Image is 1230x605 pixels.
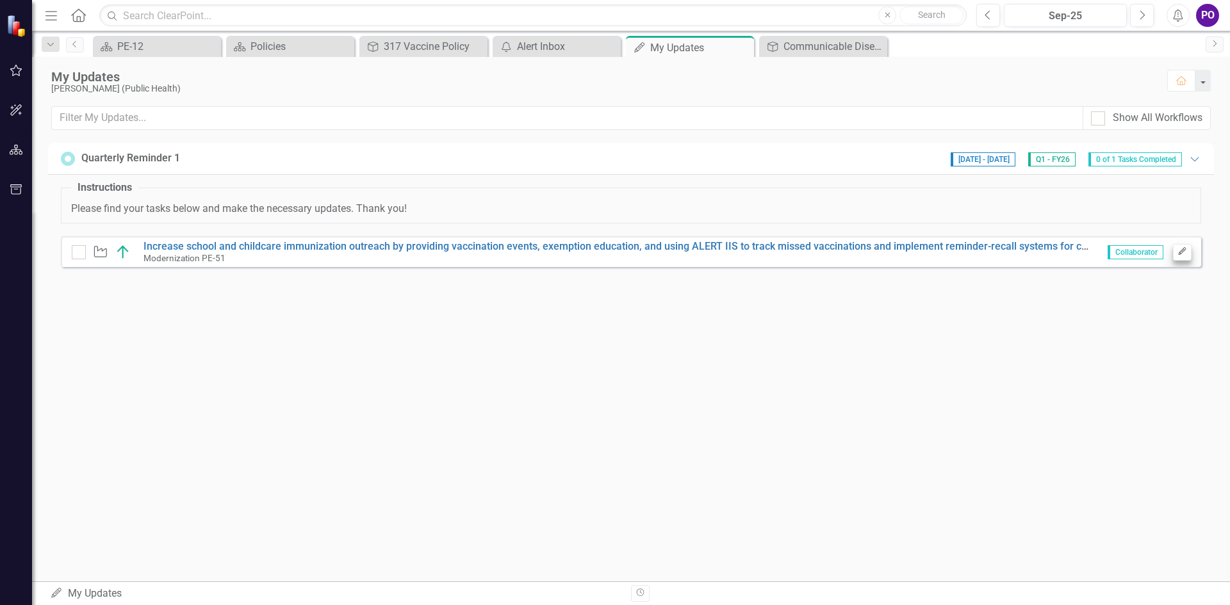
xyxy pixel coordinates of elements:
a: 317 Vaccine Policy [363,38,484,54]
img: ClearPoint Strategy [6,15,29,37]
input: Search ClearPoint... [99,4,967,27]
span: Search [918,10,946,20]
a: PE-12 [96,38,218,54]
span: [DATE] - [DATE] [951,152,1015,166]
div: [PERSON_NAME] (Public Health) [51,84,1154,93]
input: Filter My Updates... [51,106,1083,130]
small: Modernization PE-51 [143,253,225,263]
legend: Instructions [71,181,138,195]
button: PO [1196,4,1219,27]
div: Alert Inbox [517,38,618,54]
span: Collaborator [1108,245,1163,259]
div: 317 Vaccine Policy [384,38,484,54]
div: Show All Workflows [1113,111,1202,125]
a: Alert Inbox [496,38,618,54]
a: Communicable Disease Policy and Procedures [762,38,884,54]
div: PE-12 [117,38,218,54]
div: Sep-25 [1008,8,1122,24]
p: Please find your tasks below and make the necessary updates. Thank you! [71,202,1191,216]
span: Q1 - FY26 [1028,152,1076,166]
div: Communicable Disease Policy and Procedures [783,38,884,54]
a: Increase school and childcare immunization outreach by providing vaccination events, exemption ed... [143,240,1167,252]
div: Quarterly Reminder 1 [81,151,180,166]
button: Search [899,6,963,24]
div: My Updates [50,586,621,601]
div: My Updates [650,40,751,56]
img: On Target [115,245,131,260]
div: My Updates [51,70,1154,84]
span: 0 of 1 Tasks Completed [1088,152,1182,166]
div: Policies [250,38,351,54]
a: Policies [229,38,351,54]
button: Sep-25 [1004,4,1127,27]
